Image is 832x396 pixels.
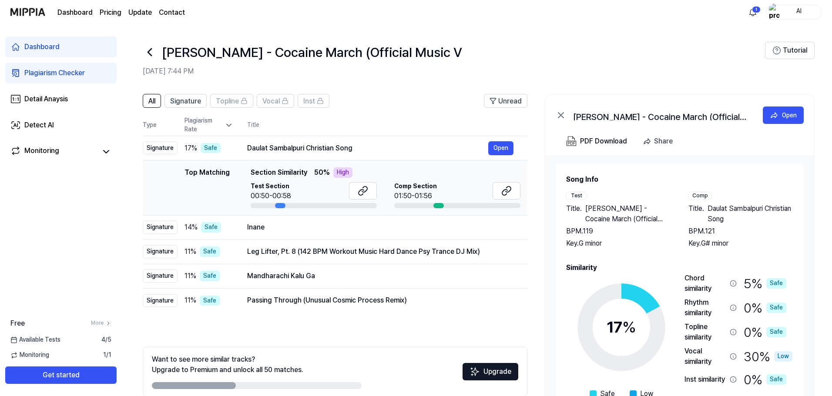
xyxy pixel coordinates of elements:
[10,336,60,344] span: Available Tests
[251,191,291,201] div: 00:50-00:58
[185,246,196,257] span: 11 %
[769,3,779,21] img: profile
[484,94,527,108] button: Unread
[143,115,178,136] th: Type
[303,96,315,106] span: Inst
[24,42,60,52] div: Dashboard
[654,136,673,147] div: Share
[247,143,488,153] div: Daulat Sambalpuri Christian Song
[159,7,185,18] a: Contact
[746,5,760,19] button: 알림1
[257,94,294,108] button: Vocal
[566,174,793,185] h2: Song Info
[101,336,111,344] span: 4 / 5
[763,106,804,124] button: Open
[744,297,786,318] div: 0 %
[774,351,792,362] div: Low
[216,96,239,106] span: Topline
[200,246,220,257] div: Safe
[143,142,178,155] div: Signature
[24,94,68,104] div: Detail Anaysis
[782,110,797,120] div: Open
[10,351,49,359] span: Monitoring
[684,346,726,367] div: Vocal similarity
[748,7,758,17] img: 알림
[566,238,671,249] div: Key. G minor
[200,296,220,306] div: Safe
[744,370,786,389] div: 0 %
[688,226,793,236] div: BPM. 121
[766,374,786,385] div: Safe
[162,43,462,61] h1: Nico Cartosio - Cocaine March (Official Music V
[143,245,178,258] div: Signature
[185,167,230,208] div: Top Matching
[566,203,582,224] span: Title .
[10,318,25,329] span: Free
[143,94,161,108] button: All
[688,238,793,249] div: Key. G# minor
[498,96,522,106] span: Unread
[585,203,671,224] span: [PERSON_NAME] - Cocaine March (Official Music V
[463,370,518,379] a: SparklesUpgrade
[463,363,518,380] button: Upgrade
[766,303,786,313] div: Safe
[744,346,792,367] div: 30 %
[5,89,117,110] a: Detail Anaysis
[580,136,627,147] div: PDF Download
[152,354,303,375] div: Want to see more similar tracks? Upgrade to Premium and unlock all 50 matches.
[566,226,671,236] div: BPM. 119
[573,110,747,120] div: [PERSON_NAME] - Cocaine March (Official Music V
[607,316,636,339] div: 17
[262,96,280,106] span: Vocal
[143,294,178,307] div: Signature
[688,203,704,224] span: Title .
[744,322,786,343] div: 0 %
[708,203,793,224] span: Daulat Sambalpuri Christian Song
[566,263,793,273] h2: Similarity
[684,273,726,294] div: Chord similarity
[247,271,513,281] div: Mandharachi Kalu Ga
[185,116,233,133] div: Plagiarism Rate
[639,133,680,150] button: Share
[164,94,207,108] button: Signature
[765,42,815,59] button: Tutorial
[5,37,117,57] a: Dashboard
[744,273,786,294] div: 5 %
[684,297,726,318] div: Rhythm similarity
[688,192,712,200] div: Comp
[394,182,437,191] span: Comp Section
[128,7,152,18] a: Update
[5,115,117,136] a: Detect AI
[201,222,221,233] div: Safe
[210,94,253,108] button: Topline
[394,191,437,201] div: 01:50-01:56
[24,146,59,158] div: Monitoring
[488,141,513,155] button: Open
[185,271,196,281] span: 11 %
[247,246,513,257] div: Leg Lifter, Pt. 8 (142 BPM Workout Music Hard Dance Psy Trance DJ Mix)
[766,327,786,337] div: Safe
[185,143,197,153] span: 17 %
[170,96,201,106] span: Signature
[251,182,291,191] span: Test Section
[5,63,117,83] a: Plagiarism Checker
[684,322,726,343] div: Topline similarity
[201,143,221,153] div: Safe
[470,366,480,377] img: Sparkles
[57,7,93,18] a: Dashboard
[247,295,513,306] div: Passing Through (Unusual Cosmic Process Remix)
[10,146,97,158] a: Monitoring
[298,94,329,108] button: Inst
[185,222,198,233] span: 14 %
[333,167,352,178] div: High
[200,271,220,281] div: Safe
[622,318,636,336] span: %
[143,66,765,77] h2: [DATE] 7:44 PM
[143,270,178,283] div: Signature
[24,68,85,78] div: Plagiarism Checker
[24,120,54,130] div: Detect AI
[143,221,178,234] div: Signature
[766,5,822,20] button: profileАl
